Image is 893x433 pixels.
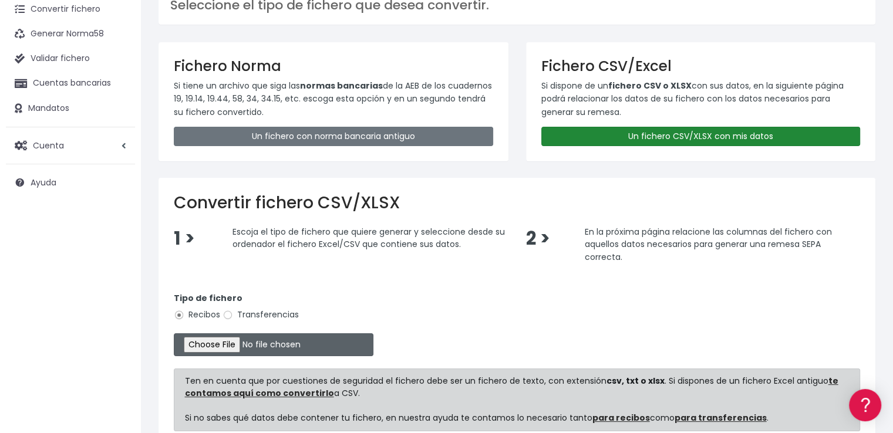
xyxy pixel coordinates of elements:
span: En la próxima página relacione las columnas del fichero con aquellos datos necesarios para genera... [584,225,831,262]
a: Ayuda [6,170,135,195]
h2: Convertir fichero CSV/XLSX [174,193,860,213]
a: Perfiles de empresas [12,203,223,221]
a: Generar Norma58 [6,22,135,46]
div: Ten en cuenta que por cuestiones de seguridad el fichero debe ser un fichero de texto, con extens... [174,368,860,431]
a: para transferencias [675,412,767,424]
a: te contamos aquí como convertirlo [185,375,838,399]
a: General [12,252,223,270]
span: Ayuda [31,177,56,188]
label: Transferencias [223,309,299,321]
p: Si dispone de un con sus datos, en la siguiente página podrá relacionar los datos de su fichero c... [541,79,861,119]
a: Videotutoriales [12,185,223,203]
a: POWERED BY ENCHANT [161,338,226,349]
a: Validar fichero [6,46,135,71]
div: Convertir ficheros [12,130,223,141]
a: Cuentas bancarias [6,71,135,96]
button: Contáctanos [12,314,223,334]
div: Programadores [12,282,223,293]
a: Formatos [12,148,223,167]
strong: csv, txt o xlsx [606,375,665,387]
strong: Tipo de fichero [174,292,242,304]
strong: fichero CSV o XLSX [608,80,692,92]
strong: normas bancarias [300,80,383,92]
span: Cuenta [33,139,64,151]
a: API [12,300,223,318]
span: 2 > [525,226,550,251]
a: Problemas habituales [12,167,223,185]
a: Un fichero con norma bancaria antiguo [174,127,493,146]
div: Facturación [12,233,223,244]
div: Información general [12,82,223,93]
label: Recibos [174,309,220,321]
a: Cuenta [6,133,135,158]
h3: Fichero Norma [174,57,493,75]
a: Un fichero CSV/XLSX con mis datos [541,127,861,146]
span: Escoja el tipo de fichero que quiere generar y seleccione desde su ordenador el fichero Excel/CSV... [232,225,505,250]
a: Información general [12,100,223,118]
p: Si tiene un archivo que siga las de la AEB de los cuadernos 19, 19.14, 19.44, 58, 34, 34.15, etc.... [174,79,493,119]
a: Mandatos [6,96,135,121]
span: 1 > [174,226,195,251]
a: para recibos [592,412,650,424]
h3: Fichero CSV/Excel [541,57,861,75]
